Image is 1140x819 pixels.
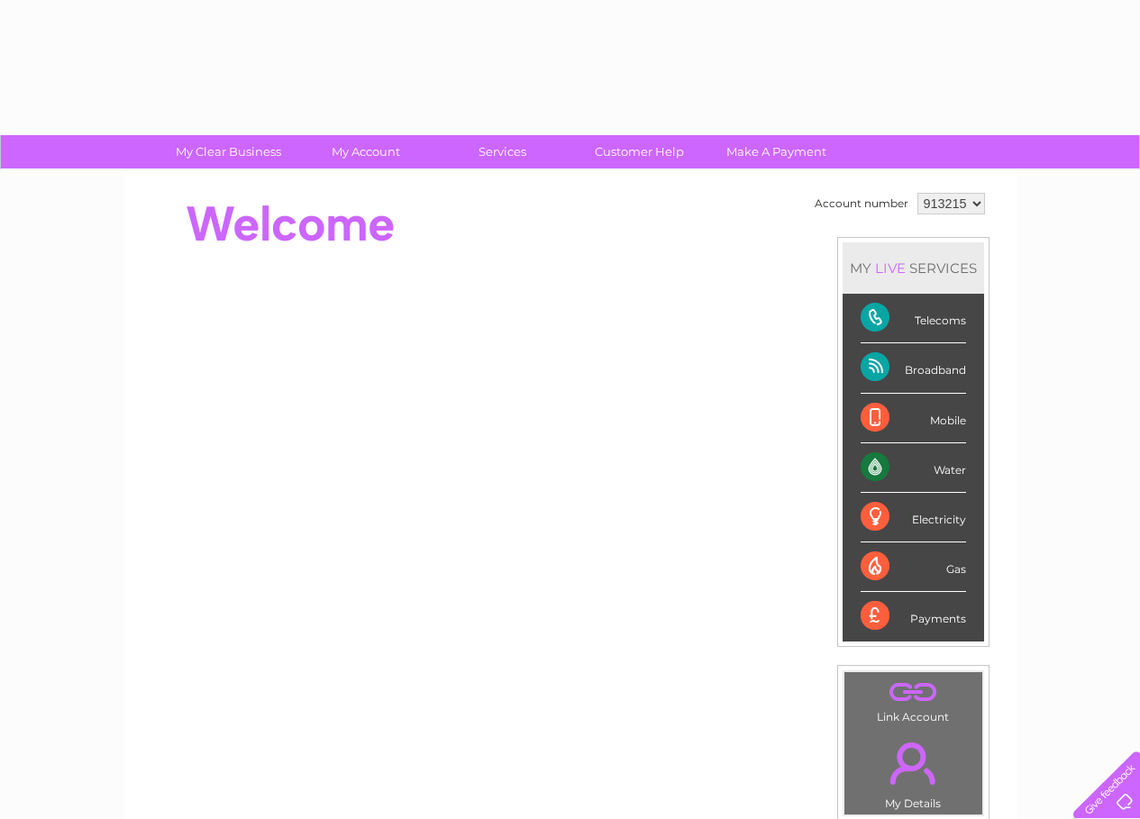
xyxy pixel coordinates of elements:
[861,294,966,343] div: Telecoms
[861,542,966,592] div: Gas
[861,592,966,641] div: Payments
[871,259,909,277] div: LIVE
[844,727,983,815] td: My Details
[861,394,966,443] div: Mobile
[810,188,913,219] td: Account number
[291,135,440,168] a: My Account
[702,135,851,168] a: Make A Payment
[861,493,966,542] div: Electricity
[154,135,303,168] a: My Clear Business
[844,671,983,728] td: Link Account
[849,732,978,795] a: .
[849,677,978,708] a: .
[861,343,966,393] div: Broadband
[428,135,577,168] a: Services
[861,443,966,493] div: Water
[843,242,984,294] div: MY SERVICES
[565,135,714,168] a: Customer Help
